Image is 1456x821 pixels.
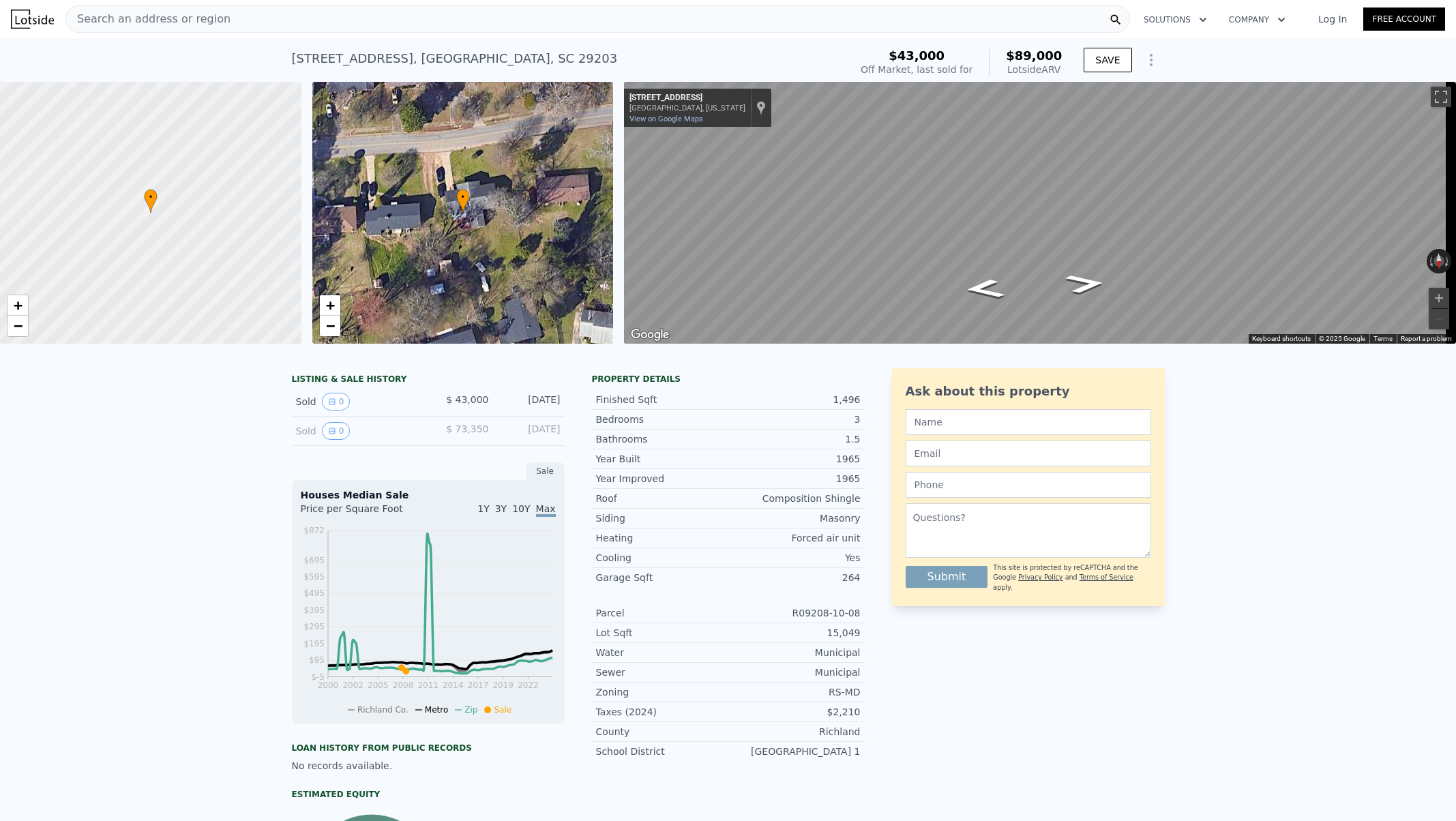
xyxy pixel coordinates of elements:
[144,189,158,213] div: •
[296,393,417,411] div: Sold
[728,571,861,584] div: 264
[596,511,728,525] div: Siding
[629,104,745,113] div: [GEOGRAPHIC_DATA], [US_STATE]
[322,393,351,411] button: View historical data
[443,681,464,690] tspan: 2014
[596,666,728,679] div: Sewer
[906,441,1151,466] input: Email
[728,666,861,679] div: Municipal
[14,297,23,314] span: +
[1444,249,1452,273] button: Rotate clockwise
[320,295,340,316] a: Zoom in
[325,317,334,334] span: −
[456,191,470,203] span: •
[1006,48,1062,63] span: $89,000
[728,393,861,406] div: 1,496
[1006,63,1062,76] div: Lotside ARV
[1431,87,1451,107] button: Toggle fullscreen view
[728,725,861,738] div: Richland
[1252,334,1311,344] button: Keyboard shortcuts
[311,672,325,682] tspan: $-5
[728,432,861,446] div: 1.5
[906,472,1151,498] input: Phone
[1363,8,1445,31] a: Free Account
[596,531,728,545] div: Heating
[596,606,728,620] div: Parcel
[495,503,507,514] span: 3Y
[464,705,477,715] span: Zip
[728,472,861,486] div: 1965
[627,326,672,344] img: Google
[627,326,672,344] a: Open this area in Google Maps (opens a new window)
[494,705,511,715] span: Sale
[861,63,972,76] div: Off Market, last sold for
[14,317,23,334] span: −
[596,452,728,466] div: Year Built
[303,639,325,648] tspan: $195
[592,374,865,385] div: Property details
[1401,335,1452,342] a: Report a problem
[1084,48,1131,72] button: SAVE
[906,409,1151,435] input: Name
[342,681,363,690] tspan: 2002
[301,488,556,502] div: Houses Median Sale
[728,531,861,545] div: Forced air unit
[728,705,861,719] div: $2,210
[596,685,728,699] div: Zoning
[317,681,338,690] tspan: 2000
[512,503,530,514] span: 10Y
[467,681,488,690] tspan: 2017
[906,382,1151,401] div: Ask about this property
[728,452,861,466] div: 1965
[728,511,861,525] div: Masonry
[477,503,489,514] span: 1Y
[1427,249,1434,273] button: Rotate counterclockwise
[1302,12,1363,26] a: Log In
[303,526,325,535] tspan: $872
[303,606,325,615] tspan: $395
[596,571,728,584] div: Garage Sqft
[1429,309,1449,329] button: Zoom out
[728,413,861,426] div: 3
[303,622,325,631] tspan: $295
[8,316,28,336] a: Zoom out
[948,275,1022,303] path: Go East, W Lakeside Ave
[446,423,488,434] span: $ 73,350
[728,626,861,640] div: 15,049
[728,685,861,699] div: RS-MD
[536,503,556,517] span: Max
[596,472,728,486] div: Year Improved
[500,393,561,411] div: [DATE]
[596,492,728,505] div: Roof
[596,432,728,446] div: Bathrooms
[303,556,325,565] tspan: $695
[596,393,728,406] div: Finished Sqft
[292,49,618,68] div: [STREET_ADDRESS] , [GEOGRAPHIC_DATA] , SC 29203
[322,422,351,440] button: View historical data
[1373,335,1393,342] a: Terms
[292,759,565,773] div: No records available.
[629,115,703,123] a: View on Google Maps
[11,10,54,29] img: Lotside
[1138,46,1165,74] button: Show Options
[392,681,413,690] tspan: 2008
[309,655,325,665] tspan: $95
[292,789,565,800] div: Estimated Equity
[728,492,861,505] div: Composition Shingle
[624,82,1456,344] div: Map
[518,681,539,690] tspan: 2022
[1429,288,1449,308] button: Zoom in
[456,189,470,213] div: •
[320,316,340,336] a: Zoom out
[1080,573,1133,581] a: Terms of Service
[417,681,439,690] tspan: 2011
[1218,8,1296,32] button: Company
[596,626,728,640] div: Lot Sqft
[301,502,428,524] div: Price per Square Foot
[325,297,334,314] span: +
[1049,269,1123,298] path: Go West, W Lakeside Ave
[368,681,389,690] tspan: 2005
[446,394,488,405] span: $ 43,000
[526,462,565,480] div: Sale
[1133,8,1218,32] button: Solutions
